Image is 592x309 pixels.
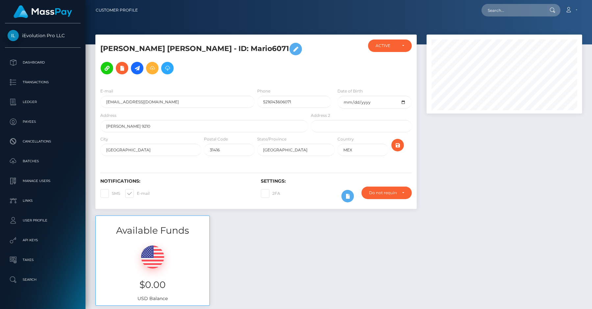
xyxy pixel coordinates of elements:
div: USD Balance [96,237,210,305]
a: Batches [5,153,81,169]
label: 2FA [261,189,280,198]
p: User Profile [8,216,78,225]
h3: Available Funds [96,224,210,237]
label: Country [337,136,354,142]
a: Manage Users [5,173,81,189]
p: Dashboard [8,58,78,67]
label: Date of Birth [337,88,363,94]
a: Initiate Payout [131,62,143,74]
img: USD.png [141,245,164,269]
a: Taxes [5,252,81,268]
img: MassPay Logo [13,5,72,18]
label: Address 2 [311,113,330,118]
a: Search [5,271,81,288]
div: Do not require [369,190,397,195]
a: Ledger [5,94,81,110]
label: Phone [257,88,270,94]
p: Payees [8,117,78,127]
a: Dashboard [5,54,81,71]
button: ACTIVE [368,39,412,52]
p: Ledger [8,97,78,107]
label: SMS [100,189,120,198]
span: iEvolution Pro LLC [5,33,81,39]
h6: Settings: [261,178,411,184]
label: E-mail [100,88,113,94]
a: User Profile [5,212,81,229]
a: API Keys [5,232,81,248]
label: E-mail [125,189,150,198]
p: Taxes [8,255,78,265]
p: API Keys [8,235,78,245]
p: Manage Users [8,176,78,186]
a: Payees [5,114,81,130]
p: Search [8,275,78,285]
input: Search... [481,4,543,16]
button: Do not require [361,187,412,199]
label: Postal Code [204,136,228,142]
label: City [100,136,108,142]
p: Links [8,196,78,206]
div: ACTIVE [376,43,397,48]
a: Transactions [5,74,81,90]
h3: $0.00 [101,278,205,291]
label: Address [100,113,116,118]
h5: [PERSON_NAME] [PERSON_NAME] - ID: Mario6071 [100,39,305,78]
a: Links [5,193,81,209]
label: State/Province [257,136,286,142]
a: Customer Profile [96,3,138,17]
p: Transactions [8,77,78,87]
p: Cancellations [8,137,78,146]
p: Batches [8,156,78,166]
a: Cancellations [5,133,81,150]
h6: Notifications: [100,178,251,184]
img: iEvolution Pro LLC [8,30,19,41]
